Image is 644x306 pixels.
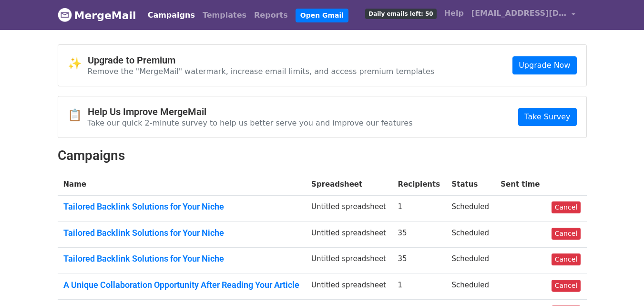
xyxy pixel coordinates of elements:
[63,280,300,290] a: A Unique Collaboration Opportunity After Reading Your Article
[552,253,581,265] a: Cancel
[63,201,300,212] a: Tailored Backlink Solutions for Your Niche
[250,6,292,25] a: Reports
[88,106,413,117] h4: Help Us Improve MergeMail
[68,57,88,71] span: ✨
[306,196,392,222] td: Untitled spreadsheet
[68,108,88,122] span: 📋
[552,280,581,292] a: Cancel
[144,6,199,25] a: Campaigns
[296,9,348,22] a: Open Gmail
[392,248,446,274] td: 35
[63,228,300,238] a: Tailored Backlink Solutions for Your Niche
[58,173,306,196] th: Name
[58,5,136,25] a: MergeMail
[392,173,446,196] th: Recipients
[440,4,468,23] a: Help
[471,8,567,19] span: [EMAIL_ADDRESS][DOMAIN_NAME]
[518,108,576,126] a: Take Survey
[446,196,495,222] td: Scheduled
[88,118,413,128] p: Take our quick 2-minute survey to help us better serve you and improve our features
[306,274,392,300] td: Untitled spreadsheet
[306,222,392,248] td: Untitled spreadsheet
[552,228,581,240] a: Cancel
[392,222,446,248] td: 35
[306,173,392,196] th: Spreadsheet
[446,222,495,248] td: Scheduled
[88,54,435,66] h4: Upgrade to Premium
[392,274,446,300] td: 1
[392,196,446,222] td: 1
[446,248,495,274] td: Scheduled
[446,173,495,196] th: Status
[58,148,587,164] h2: Campaigns
[88,66,435,76] p: Remove the "MergeMail" watermark, increase email limits, and access premium templates
[468,4,579,26] a: [EMAIL_ADDRESS][DOMAIN_NAME]
[361,4,440,23] a: Daily emails left: 50
[446,274,495,300] td: Scheduled
[63,253,300,264] a: Tailored Backlink Solutions for Your Niche
[58,8,72,22] img: MergeMail logo
[365,9,436,19] span: Daily emails left: 50
[199,6,250,25] a: Templates
[512,56,576,74] a: Upgrade Now
[552,201,581,213] a: Cancel
[306,248,392,274] td: Untitled spreadsheet
[495,173,546,196] th: Sent time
